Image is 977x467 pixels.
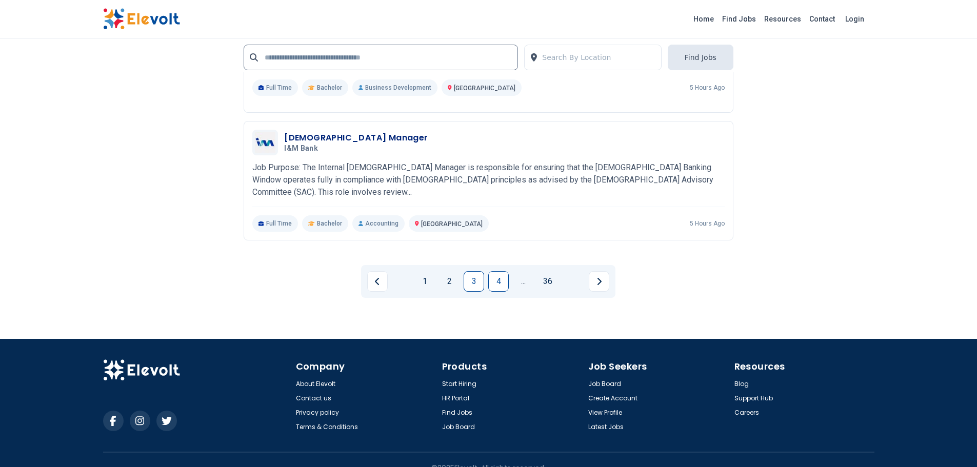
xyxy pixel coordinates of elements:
[252,130,725,232] a: I&M Bank[DEMOGRAPHIC_DATA] ManagerI&M BankJob Purpose: The Internal [DEMOGRAPHIC_DATA] Manager is...
[414,271,435,292] a: Page 1
[367,271,388,292] a: Previous page
[734,359,874,374] h4: Resources
[513,271,533,292] a: Jump forward
[454,85,515,92] span: [GEOGRAPHIC_DATA]
[252,215,298,232] p: Full Time
[442,380,476,388] a: Start Hiring
[296,359,436,374] h4: Company
[734,380,749,388] a: Blog
[805,11,839,27] a: Contact
[442,423,475,431] a: Job Board
[588,409,622,417] a: View Profile
[668,45,733,70] button: Find Jobs
[588,380,621,388] a: Job Board
[284,144,318,153] span: I&M Bank
[718,11,760,27] a: Find Jobs
[734,409,759,417] a: Careers
[421,220,483,228] span: [GEOGRAPHIC_DATA]
[352,79,437,96] p: Business Development
[103,8,180,30] img: Elevolt
[689,11,718,27] a: Home
[690,84,725,92] p: 5 hours ago
[442,394,469,402] a: HR Portal
[284,132,428,144] h3: [DEMOGRAPHIC_DATA] Manager
[439,271,460,292] a: Page 2
[537,271,558,292] a: Page 36
[734,394,773,402] a: Support Hub
[296,409,339,417] a: Privacy policy
[926,418,977,467] iframe: Chat Widget
[464,271,484,292] a: Page 3 is your current page
[367,271,609,292] ul: Pagination
[296,394,331,402] a: Contact us
[317,84,342,92] span: Bachelor
[589,271,609,292] a: Next page
[588,423,624,431] a: Latest Jobs
[488,271,509,292] a: Page 4
[442,409,472,417] a: Find Jobs
[588,394,637,402] a: Create Account
[760,11,805,27] a: Resources
[588,359,728,374] h4: Job Seekers
[352,215,405,232] p: Accounting
[296,423,358,431] a: Terms & Conditions
[103,359,180,381] img: Elevolt
[317,219,342,228] span: Bachelor
[252,79,298,96] p: Full Time
[839,9,870,29] a: Login
[252,161,725,198] p: Job Purpose: The Internal [DEMOGRAPHIC_DATA] Manager is responsible for ensuring that the [DEMOGR...
[255,132,275,153] img: I&M Bank
[442,359,582,374] h4: Products
[690,219,725,228] p: 5 hours ago
[296,380,335,388] a: About Elevolt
